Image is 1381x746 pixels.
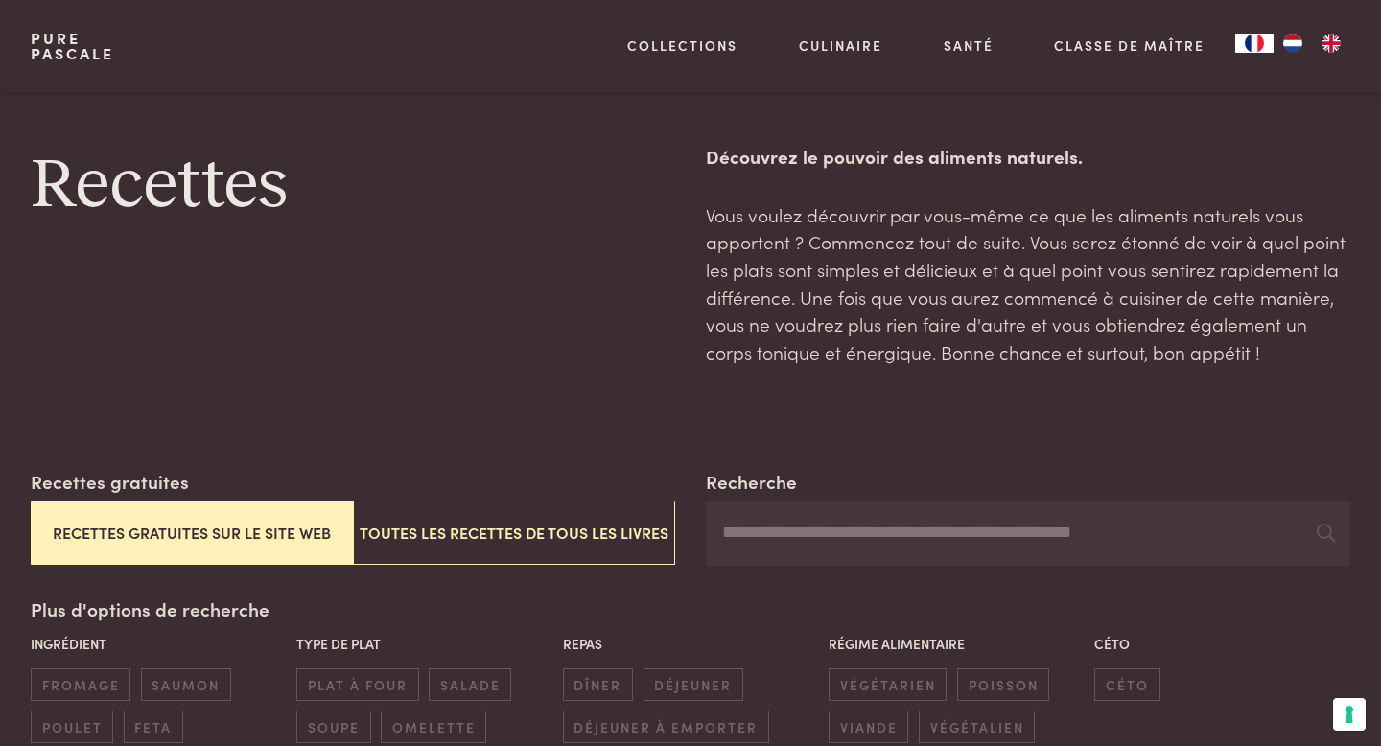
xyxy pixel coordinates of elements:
[829,668,947,700] span: végétarien
[1094,668,1159,700] span: céto
[1235,34,1274,53] a: FR
[1274,34,1350,53] ul: Language list
[31,468,189,496] label: Recettes gratuites
[706,468,797,496] label: Recherche
[829,711,908,742] span: viande
[1054,35,1205,56] a: Classe de maître
[296,634,552,654] p: Type de plat
[1094,634,1350,654] p: Céto
[706,143,1083,169] strong: Découvrez le pouvoir des aliments naturels.
[296,711,370,742] span: soupe
[31,143,675,229] h1: Recettes
[919,711,1035,742] span: végétalien
[957,668,1049,700] span: poisson
[31,668,130,700] span: fromage
[296,668,418,700] span: plat à four
[31,501,353,565] button: Recettes gratuites sur le site web
[31,31,114,61] a: PurePascale
[31,634,287,654] p: Ingrédient
[563,711,769,742] span: déjeuner à emporter
[706,201,1350,366] p: Vous voulez découvrir par vous-même ce que les aliments naturels vous apportent ? Commencez tout ...
[429,668,511,700] span: salade
[31,711,113,742] span: poulet
[829,634,1085,654] p: Régime alimentaire
[1235,34,1350,53] aside: Language selected: Français
[141,668,231,700] span: saumon
[353,501,675,565] button: Toutes les recettes de tous les livres
[799,35,882,56] a: Culinaire
[563,668,633,700] span: dîner
[381,711,486,742] span: omelette
[627,35,737,56] a: Collections
[1235,34,1274,53] div: Language
[1333,698,1366,731] button: Vos préférences en matière de consentement pour les technologies de suivi
[1274,34,1312,53] a: NL
[944,35,994,56] a: Santé
[563,634,819,654] p: Repas
[124,711,183,742] span: feta
[1312,34,1350,53] a: EN
[644,668,743,700] span: déjeuner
